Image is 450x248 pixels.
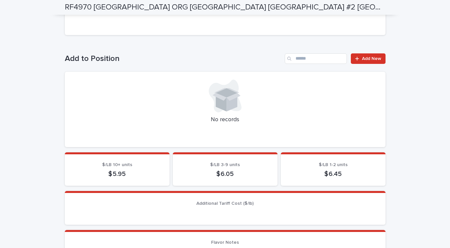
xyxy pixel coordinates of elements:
a: Add New [351,53,385,64]
span: Add New [362,56,381,61]
p: $ 6.05 [181,170,270,178]
p: $ 6.45 [289,170,378,178]
input: Search [285,53,347,64]
h2: RF4970 [GEOGRAPHIC_DATA] ORG [GEOGRAPHIC_DATA] [GEOGRAPHIC_DATA] #2 [GEOGRAPHIC_DATA] [GEOGRAPHIC... [65,3,383,12]
h1: Add to Position [65,54,282,64]
span: $/LB 1-2 units [319,162,348,167]
span: Flavor Notes [211,240,239,245]
span: $/LB 10+ units [102,162,132,167]
p: No records [73,116,378,124]
span: $/LB 3-9 units [210,162,240,167]
span: Additional Tariff Cost ($/lb) [196,201,254,206]
p: $ 5.95 [73,170,162,178]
